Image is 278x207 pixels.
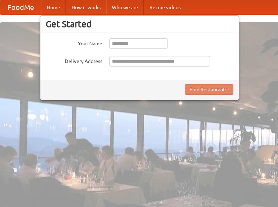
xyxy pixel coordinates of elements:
[185,84,233,95] button: Find Restaurants!
[106,0,144,15] a: Who we are
[66,0,106,15] a: How it works
[0,0,41,15] a: FoodMe
[41,0,66,15] a: Home
[144,0,186,15] a: Recipe videos
[46,56,102,65] label: Delivery Address
[46,19,233,29] h3: Get Started
[46,38,102,47] label: Your Name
